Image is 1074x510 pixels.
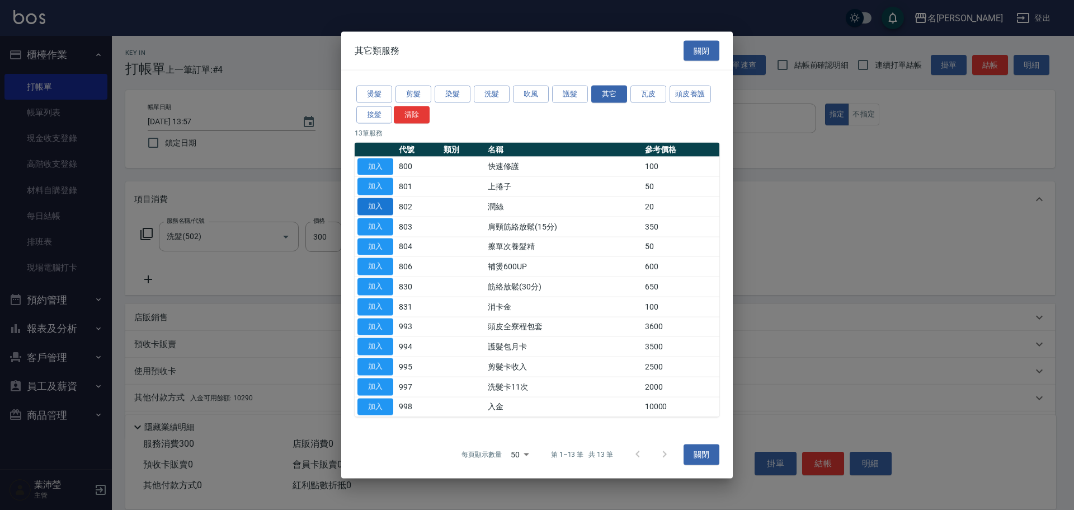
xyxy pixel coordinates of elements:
[396,336,441,357] td: 994
[684,40,719,61] button: 關閉
[642,217,719,237] td: 350
[642,297,719,317] td: 100
[396,256,441,277] td: 806
[630,86,666,103] button: 瓦皮
[355,128,719,138] p: 13 筆服務
[357,398,393,415] button: 加入
[513,86,549,103] button: 吹風
[474,86,510,103] button: 洗髮
[396,377,441,397] td: 997
[396,217,441,237] td: 803
[642,157,719,177] td: 100
[396,142,441,157] th: 代號
[461,450,502,460] p: 每頁顯示數量
[396,176,441,196] td: 801
[356,106,392,123] button: 接髮
[396,196,441,217] td: 802
[642,397,719,417] td: 10000
[551,450,613,460] p: 第 1–13 筆 共 13 筆
[357,238,393,255] button: 加入
[355,45,399,56] span: 其它類服務
[396,317,441,337] td: 993
[485,297,642,317] td: 消卡金
[396,397,441,417] td: 998
[357,178,393,195] button: 加入
[642,196,719,217] td: 20
[357,198,393,216] button: 加入
[357,358,393,376] button: 加入
[396,277,441,297] td: 830
[396,237,441,257] td: 804
[357,158,393,175] button: 加入
[506,439,533,470] div: 50
[670,86,711,103] button: 頭皮養護
[357,258,393,275] button: 加入
[395,86,431,103] button: 剪髮
[485,196,642,217] td: 潤絲
[485,176,642,196] td: 上捲子
[357,278,393,296] button: 加入
[357,318,393,335] button: 加入
[485,377,642,397] td: 洗髮卡11次
[485,357,642,377] td: 剪髮卡收入
[642,142,719,157] th: 參考價格
[485,256,642,277] td: 補燙600UP
[642,336,719,357] td: 3500
[485,142,642,157] th: 名稱
[642,357,719,377] td: 2500
[642,237,719,257] td: 50
[485,317,642,337] td: 頭皮全寮程包套
[357,218,393,235] button: 加入
[485,237,642,257] td: 擦單次養髮精
[642,256,719,277] td: 600
[396,157,441,177] td: 800
[357,298,393,315] button: 加入
[356,86,392,103] button: 燙髮
[485,217,642,237] td: 肩頸筋絡放鬆(15分)
[485,157,642,177] td: 快速修護
[357,338,393,355] button: 加入
[642,377,719,397] td: 2000
[396,357,441,377] td: 995
[642,176,719,196] td: 50
[485,397,642,417] td: 入金
[396,297,441,317] td: 831
[485,336,642,357] td: 護髮包月卡
[441,142,486,157] th: 類別
[485,277,642,297] td: 筋絡放鬆(30分)
[591,86,627,103] button: 其它
[394,106,430,123] button: 清除
[642,277,719,297] td: 650
[357,378,393,395] button: 加入
[642,317,719,337] td: 3600
[552,86,588,103] button: 護髮
[684,445,719,465] button: 關閉
[435,86,470,103] button: 染髮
